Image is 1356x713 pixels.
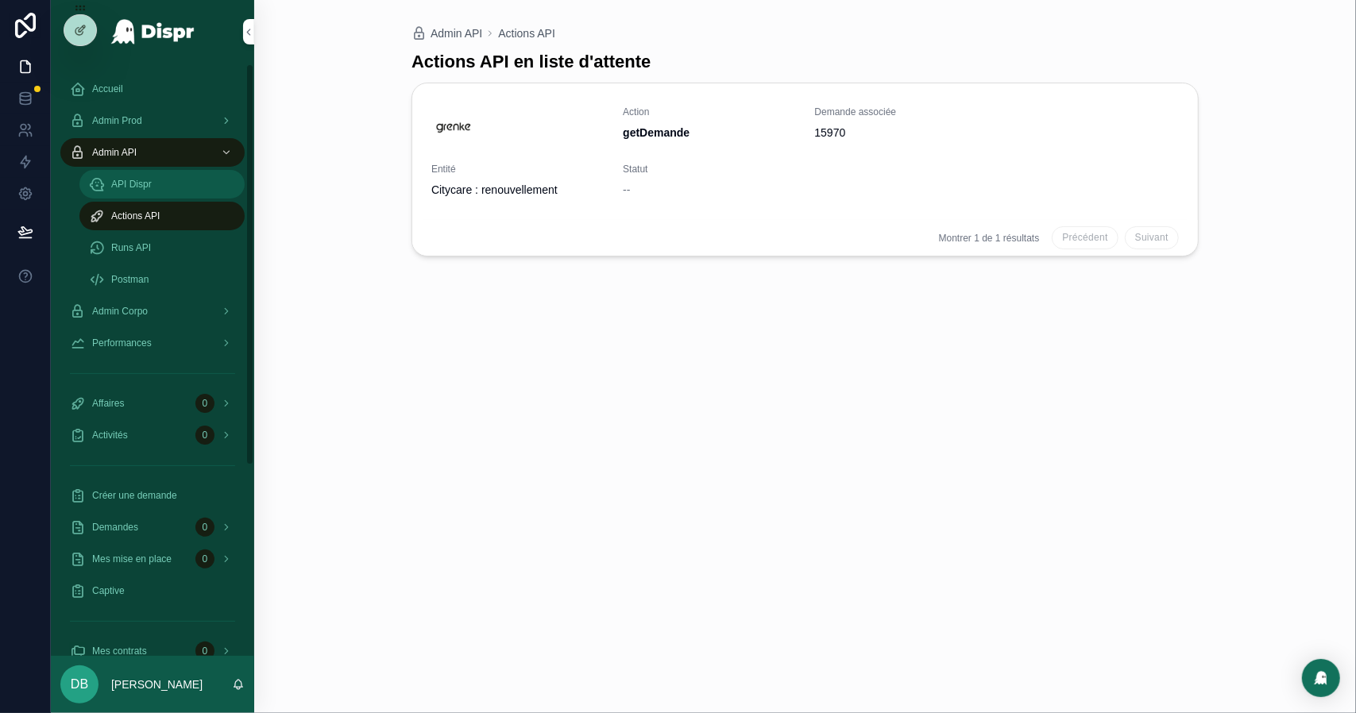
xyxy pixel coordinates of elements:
span: Affaires [92,397,124,410]
span: Montrer 1 de 1 résultats [939,232,1040,245]
span: API Dispr [111,178,152,191]
span: Performances [92,337,152,349]
a: Runs API [79,233,245,262]
div: 0 [195,642,214,661]
span: Runs API [111,241,151,254]
span: Captive [92,584,125,597]
p: [PERSON_NAME] [111,676,203,692]
a: Créer une demande [60,481,245,510]
div: scrollable content [51,64,254,656]
div: Open Intercom Messenger [1302,659,1340,697]
a: Accueil [60,75,245,103]
div: 0 [195,518,214,537]
a: Actions API [498,25,555,41]
span: Statut [623,163,987,175]
span: Entité [431,163,604,175]
span: -- [623,182,630,198]
div: 0 [195,426,214,445]
span: Admin Corpo [92,305,148,318]
span: Accueil [92,83,123,95]
a: Activités0 [60,421,245,449]
a: Actions API [79,202,245,230]
a: API Dispr [79,170,245,198]
a: Mes contrats0 [60,637,245,665]
h1: Actions API en liste d'attente [411,51,651,73]
a: Admin Prod [60,106,245,135]
span: Admin Prod [92,114,142,127]
span: Mes contrats [92,645,147,657]
a: Captive [60,576,245,605]
span: Créer une demande [92,489,177,502]
span: 15970 [815,125,1180,141]
span: Admin API [92,146,137,159]
div: 0 [195,549,214,568]
span: Postman [111,273,149,286]
span: Citycare : renouvellement [431,182,604,198]
div: 0 [195,394,214,413]
span: Admin API [431,25,482,41]
span: Mes mise en place [92,553,172,565]
img: App logo [110,19,195,44]
a: Postman [79,265,245,294]
span: Actions API [111,210,160,222]
a: Performances [60,329,245,357]
a: Demandes0 [60,513,245,541]
span: Activités [92,429,128,441]
a: Affaires0 [60,389,245,418]
a: ActiongetDemandeDemande associée15970EntitéCitycare : renouvellementStatut-- [412,83,1198,220]
span: Action [623,106,795,118]
a: Admin API [411,25,482,41]
a: Admin API [60,138,245,167]
span: Demande associée [815,106,1180,118]
a: Mes mise en place0 [60,545,245,573]
strong: getDemande [623,126,690,139]
span: Demandes [92,521,138,534]
span: DB [71,675,88,694]
a: Admin Corpo [60,297,245,326]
